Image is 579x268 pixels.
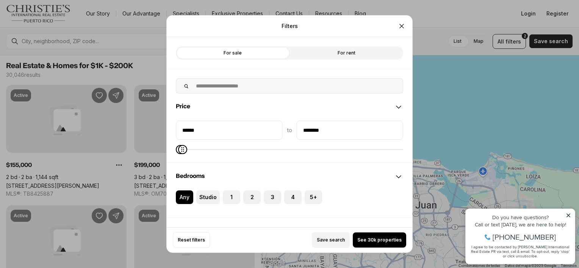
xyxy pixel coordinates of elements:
[357,237,402,243] span: See 30k properties
[31,36,94,43] span: [PHONE_NUMBER]
[8,24,110,30] div: Call or text [DATE], we are here to help!
[167,93,412,121] div: Price
[167,218,412,246] div: Bathrooms
[178,237,205,243] span: Reset filters
[9,47,108,61] span: I agree to be contacted by [PERSON_NAME] International Real Estate PR via text, call & email. To ...
[167,163,412,190] div: Bedrooms
[167,121,412,162] div: Price
[353,232,406,248] button: See 30k properties
[243,190,261,204] label: 2
[289,46,403,60] label: For rent
[176,121,282,139] input: priceMin
[312,232,350,248] button: Save search
[284,190,302,204] label: 4
[176,145,185,154] span: Minimum
[196,190,220,204] label: Studio
[167,190,412,218] div: Bedrooms
[317,237,345,243] span: Save search
[282,23,298,29] p: Filters
[173,232,210,248] button: Reset filters
[394,19,409,34] button: Close
[297,121,403,139] input: priceMax
[178,145,187,154] span: Maximum
[223,190,240,204] label: 1
[305,190,322,204] label: 5+
[8,17,110,22] div: Do you have questions?
[176,46,289,60] label: For sale
[176,173,205,179] span: Bedrooms
[176,103,190,109] span: Price
[264,190,281,204] label: 3
[176,190,193,204] label: Any
[287,127,292,133] span: to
